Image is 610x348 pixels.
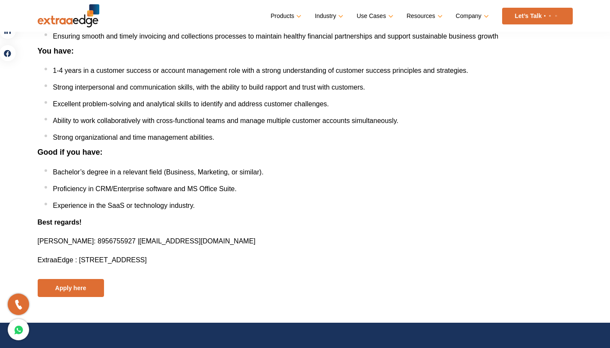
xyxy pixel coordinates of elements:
[53,185,237,192] span: Proficiency in CRM/Enterprise software and MS Office Suite.
[357,10,391,22] a: Use Cases
[502,8,573,24] a: Let’s Talk
[38,47,573,56] h3: You have:
[38,219,82,226] b: Best regards!
[53,168,264,176] span: Bachelor’s degree in a relevant field (Business, Marketing, or similar).
[45,64,573,77] li: 1-4 years in a customer success or account management role with a strong understanding of custome...
[53,117,399,124] span: Ability to work collaboratively with cross-functional teams and manage multiple customer accounts...
[38,237,94,245] span: [PERSON_NAME]
[140,237,256,245] span: [EMAIL_ADDRESS][DOMAIN_NAME]
[53,202,195,209] span: Experience in the SaaS or technology industry.
[456,10,487,22] a: Company
[53,33,499,40] span: Ensuring smooth and timely invoicing and collections processes to maintain healthy financial part...
[38,237,140,245] span: : 8956755927 |
[53,100,329,108] span: Excellent problem-solving and analytical skills to identify and address customer challenges.
[271,10,300,22] a: Products
[38,148,573,157] h3: Good if you have:
[53,84,365,91] span: Strong interpersonal and communication skills, with the ability to build rapport and trust with c...
[407,10,441,22] a: Resources
[38,256,147,264] span: ExtraaEdge : [STREET_ADDRESS]
[53,134,214,141] span: Strong organizational and time management abilities.
[38,279,104,297] button: Apply here
[315,10,342,22] a: Industry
